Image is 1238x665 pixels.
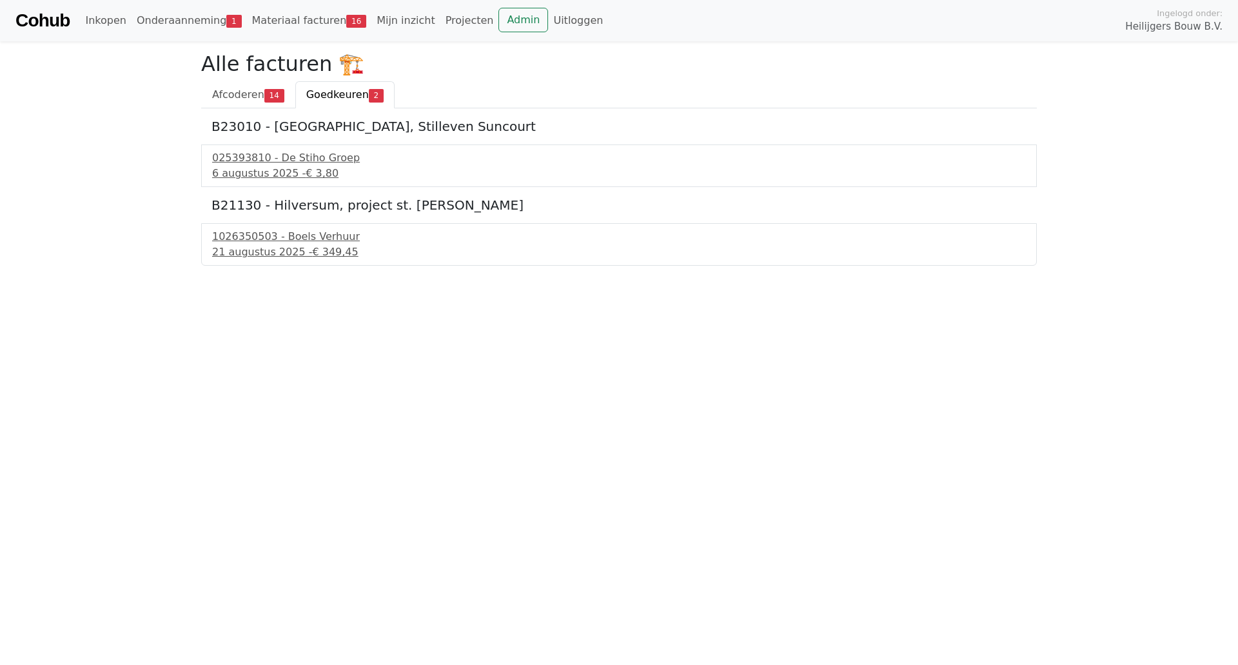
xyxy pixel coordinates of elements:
span: Goedkeuren [306,88,369,101]
a: 1026350503 - Boels Verhuur21 augustus 2025 -€ 349,45 [212,229,1026,260]
h5: B21130 - Hilversum, project st. [PERSON_NAME] [211,197,1027,213]
span: € 3,80 [306,167,339,179]
a: Materiaal facturen16 [247,8,372,34]
a: Afcoderen14 [201,81,295,108]
a: Projecten [440,8,499,34]
div: 1026350503 - Boels Verhuur [212,229,1026,244]
h2: Alle facturen 🏗️ [201,52,1037,76]
a: Goedkeuren2 [295,81,395,108]
h5: B23010 - [GEOGRAPHIC_DATA], Stilleven Suncourt [211,119,1027,134]
a: 025393810 - De Stiho Groep6 augustus 2025 -€ 3,80 [212,150,1026,181]
div: 025393810 - De Stiho Groep [212,150,1026,166]
span: 16 [346,15,366,28]
span: Afcoderen [212,88,264,101]
span: Ingelogd onder: [1157,7,1223,19]
div: 6 augustus 2025 - [212,166,1026,181]
span: 14 [264,89,284,102]
a: Cohub [15,5,70,36]
span: 1 [226,15,241,28]
a: Uitloggen [548,8,608,34]
a: Mijn inzicht [371,8,440,34]
span: Heilijgers Bouw B.V. [1125,19,1223,34]
a: Admin [498,8,548,32]
div: 21 augustus 2025 - [212,244,1026,260]
a: Inkopen [80,8,131,34]
span: 2 [369,89,384,102]
span: € 349,45 [312,246,358,258]
a: Onderaanneming1 [132,8,247,34]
